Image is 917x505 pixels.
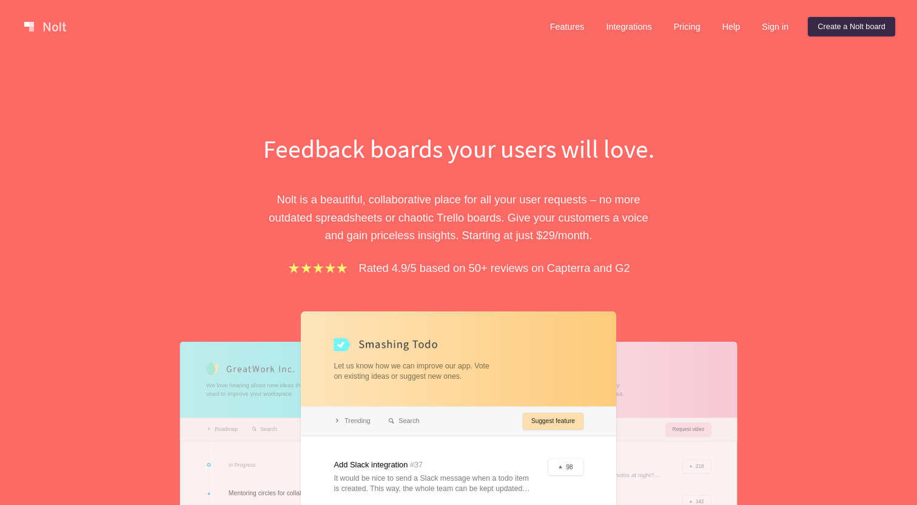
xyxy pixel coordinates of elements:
[808,17,895,36] a: Create a Nolt board
[596,17,661,36] a: Integrations
[249,191,668,244] p: Nolt is a beautiful, collaborative place for all your user requests – no more outdated spreadshee...
[249,131,668,166] h1: Feedback boards your users will love.
[287,261,349,275] img: stars.b067e34983.png
[713,17,750,36] a: Help
[752,17,798,36] a: Sign in
[359,259,630,277] p: Rated 4.9/5 based on 50+ reviews on Capterra and G2
[664,17,710,36] a: Pricing
[540,17,594,36] a: Features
